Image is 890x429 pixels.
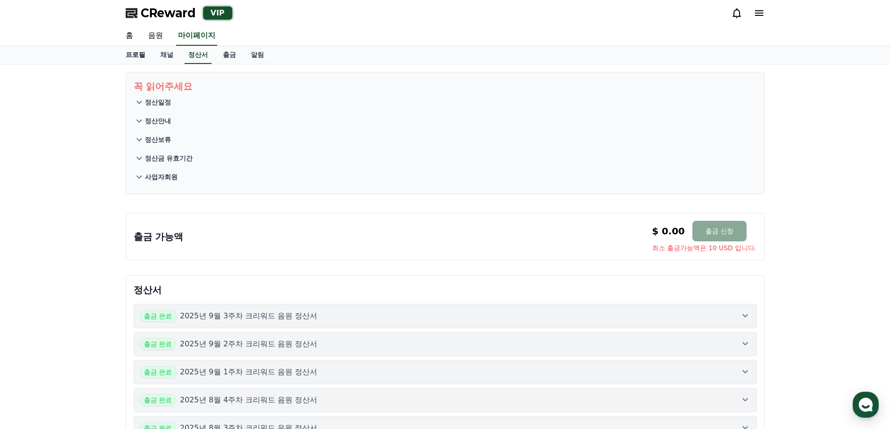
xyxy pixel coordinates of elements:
[140,366,176,378] span: 출금 완료
[141,26,171,46] a: 음원
[64,165,142,173] span: 몇 분 내 답변 받으실 수 있어요
[40,163,51,175] img: tmp-1049645209
[35,107,152,117] div: 안녕하세요 크리워드입니다.
[62,296,121,319] a: 대화
[180,338,318,350] p: 2025년 9월 2주차 크리워드 음원 정산서
[134,80,757,93] p: 꼭 읽어주세요
[180,366,318,378] p: 2025년 9월 1주차 크리워드 음원 정산서
[119,74,171,85] button: 운영시간 보기
[134,168,757,186] button: 사업자회원
[134,283,757,296] p: 정산서
[29,310,35,317] span: 홈
[140,338,176,350] span: 출금 완료
[144,310,156,317] span: 설정
[80,190,96,196] b: 채널톡
[140,394,176,406] span: 출금 완료
[126,6,196,21] a: CReward
[85,310,97,318] span: 대화
[145,172,178,182] p: 사업자회원
[134,130,757,149] button: 정산보류
[35,117,152,126] div: 문의사항을 남겨주세요 :)
[180,310,318,322] p: 2025년 9월 3주차 크리워드 음원 정산서
[134,304,757,328] button: 출금 완료 2025년 9월 3주차 크리워드 음원 정산서
[652,243,757,253] span: 최소 출금가능액은 10 USD 입니다.
[215,46,243,64] a: 출금
[140,310,176,322] span: 출금 완료
[176,26,217,46] a: 마이페이지
[13,137,169,160] a: 문의하기
[134,112,757,130] button: 정산안내
[145,154,193,163] p: 정산금 유효기간
[180,394,318,406] p: 2025년 8월 4주차 크리워드 음원 정산서
[50,163,61,175] img: tmp-654571557
[80,190,111,196] span: 이용중
[11,70,66,85] h1: CReward
[141,6,196,21] span: CReward
[203,7,232,20] div: VIP
[122,75,161,84] span: 운영시간 보기
[3,296,62,319] a: 홈
[118,26,141,46] a: 홈
[134,388,757,412] button: 출금 완료 2025년 8월 4주차 크리워드 음원 정산서
[134,149,757,168] button: 정산금 유효기간
[145,116,171,126] p: 정산안내
[134,332,757,356] button: 출금 완료 2025년 9월 2주차 크리워드 음원 정산서
[134,93,757,112] button: 정산일정
[185,46,212,64] a: 정산서
[71,190,111,197] a: 채널톡이용중
[134,230,184,243] p: 출금 가능액
[243,46,271,64] a: 알림
[134,360,757,384] button: 출금 완료 2025년 9월 1주차 크리워드 음원 정산서
[153,46,181,64] a: 채널
[35,99,171,107] div: CReward
[692,221,747,241] button: 출금 신청
[118,46,153,64] a: 프로필
[11,95,171,132] a: CReward안녕하세요 크리워드입니다.문의사항을 남겨주세요 :)
[145,98,171,107] p: 정산일정
[145,135,171,144] p: 정산보류
[652,225,685,238] p: $ 0.00
[121,296,179,319] a: 설정
[72,144,100,153] span: 문의하기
